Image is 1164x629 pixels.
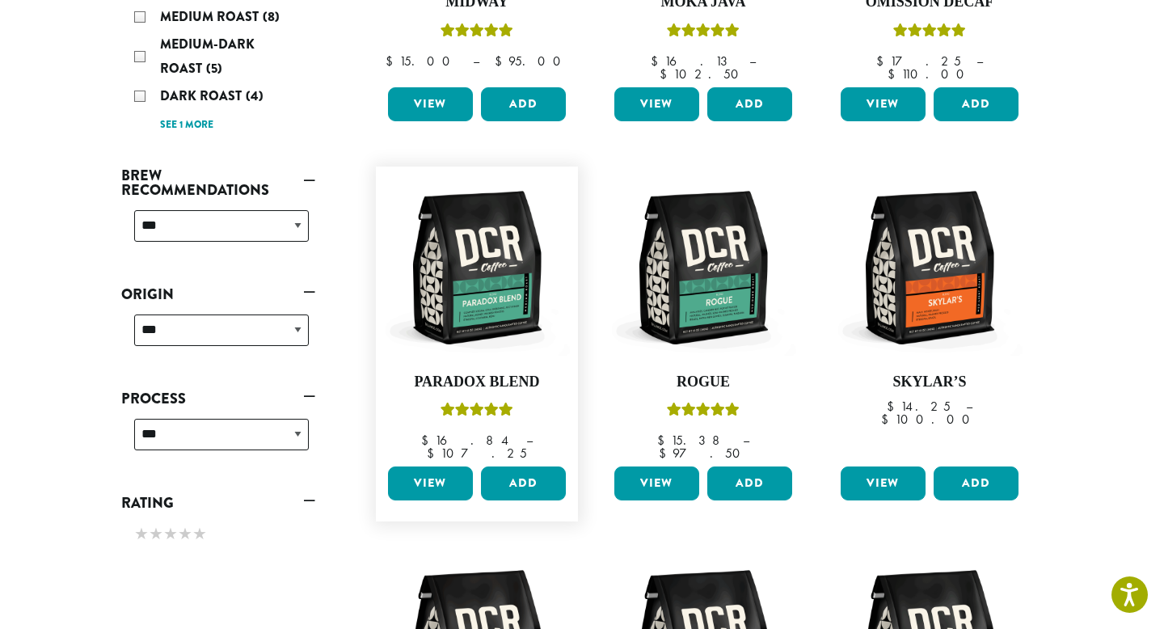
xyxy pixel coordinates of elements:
bdi: 15.00 [386,53,458,70]
a: See 1 more [160,117,213,133]
div: Rated 5.00 out of 5 [667,21,740,45]
span: $ [421,432,435,449]
bdi: 15.38 [657,432,727,449]
span: $ [657,432,671,449]
bdi: 17.25 [876,53,961,70]
div: Process [121,412,315,470]
bdi: 102.50 [660,65,746,82]
span: $ [888,65,901,82]
span: ★ [192,522,207,546]
span: $ [659,445,673,462]
bdi: 97.50 [659,445,748,462]
span: (8) [263,7,280,26]
div: Rated 5.00 out of 5 [667,400,740,424]
img: DCR-12oz-Skylars-Stock-scaled.png [837,175,1023,361]
span: ★ [134,522,149,546]
bdi: 110.00 [888,65,972,82]
span: – [966,398,972,415]
a: Paradox BlendRated 5.00 out of 5 [384,175,570,461]
div: Rated 5.00 out of 5 [441,400,513,424]
span: ★ [163,522,178,546]
span: $ [876,53,890,70]
span: $ [887,398,900,415]
img: DCR-12oz-Paradox-Blend-Stock-scaled.png [384,175,570,361]
span: ★ [178,522,192,546]
a: View [614,87,699,121]
span: Dark Roast [160,87,246,105]
span: (5) [206,59,222,78]
span: $ [660,65,673,82]
a: Origin [121,281,315,308]
span: $ [427,445,441,462]
h4: Skylar’s [837,374,1023,391]
div: Rated 4.33 out of 5 [893,21,966,45]
div: Brew Recommendations [121,204,315,261]
bdi: 16.13 [651,53,734,70]
bdi: 100.00 [881,411,977,428]
span: – [743,432,749,449]
button: Add [707,466,792,500]
span: (4) [246,87,264,105]
span: $ [386,53,399,70]
bdi: 107.25 [427,445,527,462]
button: Add [934,87,1018,121]
a: View [388,87,473,121]
span: $ [881,411,895,428]
a: View [614,466,699,500]
button: Add [481,466,566,500]
a: RogueRated 5.00 out of 5 [610,175,796,461]
span: Medium-Dark Roast [160,35,255,78]
bdi: 14.25 [887,398,951,415]
span: ★ [149,522,163,546]
h4: Rogue [610,374,796,391]
span: – [526,432,533,449]
bdi: 95.00 [495,53,568,70]
bdi: 16.84 [421,432,511,449]
div: Origin [121,308,315,365]
a: View [841,87,926,121]
button: Add [707,87,792,121]
h4: Paradox Blend [384,374,570,391]
a: View [841,466,926,500]
span: $ [651,53,664,70]
a: Skylar’s [837,175,1023,461]
span: – [749,53,756,70]
a: Rating [121,489,315,517]
span: Medium Roast [160,7,263,26]
div: Rated 5.00 out of 5 [441,21,513,45]
img: DCR-12oz-Rogue-Stock-scaled.png [610,175,796,361]
a: View [388,466,473,500]
div: Rating [121,517,315,554]
span: $ [495,53,508,70]
a: Brew Recommendations [121,162,315,204]
span: – [473,53,479,70]
button: Add [481,87,566,121]
a: Process [121,385,315,412]
span: – [976,53,983,70]
button: Add [934,466,1018,500]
